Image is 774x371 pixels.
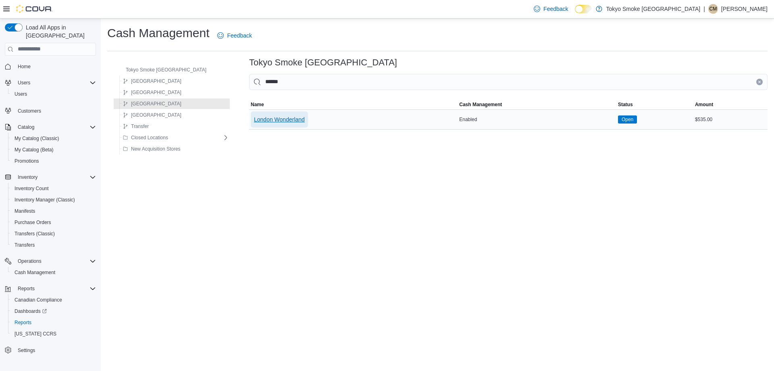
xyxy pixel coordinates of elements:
[8,205,99,217] button: Manifests
[131,78,181,84] span: [GEOGRAPHIC_DATA]
[8,228,99,239] button: Transfers (Classic)
[11,184,52,193] a: Inventory Count
[120,76,185,86] button: [GEOGRAPHIC_DATA]
[2,344,99,356] button: Settings
[575,5,592,13] input: Dark Mode
[18,124,34,130] span: Catalog
[15,122,96,132] span: Catalog
[11,156,42,166] a: Promotions
[2,105,99,116] button: Customers
[8,217,99,228] button: Purchase Orders
[15,78,96,88] span: Users
[721,4,768,14] p: [PERSON_NAME]
[15,105,96,115] span: Customers
[16,5,52,13] img: Cova
[531,1,571,17] a: Feedback
[15,147,54,153] span: My Catalog (Beta)
[11,145,96,155] span: My Catalog (Beta)
[11,229,96,239] span: Transfers (Classic)
[18,258,42,264] span: Operations
[11,134,62,143] a: My Catalog (Classic)
[131,112,181,118] span: [GEOGRAPHIC_DATA]
[23,23,96,40] span: Load All Apps in [GEOGRAPHIC_DATA]
[254,115,305,124] span: London Wonderland
[8,317,99,328] button: Reports
[459,101,502,108] span: Cash Management
[11,206,96,216] span: Manifests
[15,62,34,71] a: Home
[15,256,45,266] button: Operations
[251,111,308,128] button: London Wonderland
[8,239,99,251] button: Transfers
[8,306,99,317] a: Dashboards
[709,4,717,14] span: CM
[2,172,99,183] button: Inventory
[8,194,99,205] button: Inventory Manager (Classic)
[11,218,54,227] a: Purchase Orders
[15,219,51,226] span: Purchase Orders
[18,174,37,180] span: Inventory
[120,88,185,97] button: [GEOGRAPHIC_DATA]
[2,61,99,72] button: Home
[11,318,96,327] span: Reports
[249,74,768,90] input: This is a search bar. As you type, the results lower in the page will automatically filter.
[131,123,149,130] span: Transfer
[120,144,184,154] button: New Acquisition Stores
[575,13,575,14] span: Dark Mode
[8,88,99,100] button: Users
[8,267,99,278] button: Cash Management
[622,116,633,123] span: Open
[18,285,35,292] span: Reports
[11,195,96,205] span: Inventory Manager (Classic)
[11,195,78,205] a: Inventory Manager (Classic)
[120,110,185,120] button: [GEOGRAPHIC_DATA]
[458,100,616,109] button: Cash Management
[11,145,57,155] a: My Catalog (Beta)
[131,89,181,96] span: [GEOGRAPHIC_DATA]
[703,4,705,14] p: |
[11,184,96,193] span: Inventory Count
[15,172,96,182] span: Inventory
[543,5,568,13] span: Feedback
[8,183,99,194] button: Inventory Count
[18,63,31,70] span: Home
[251,101,264,108] span: Name
[618,115,637,124] span: Open
[11,329,96,339] span: Washington CCRS
[15,106,44,116] a: Customers
[756,79,763,85] button: Clear input
[15,242,35,248] span: Transfers
[8,328,99,340] button: [US_STATE] CCRS
[8,133,99,144] button: My Catalog (Classic)
[15,269,55,276] span: Cash Management
[15,61,96,71] span: Home
[693,115,768,124] div: $535.00
[15,122,37,132] button: Catalog
[8,144,99,155] button: My Catalog (Beta)
[2,256,99,267] button: Operations
[120,122,152,131] button: Transfer
[616,100,693,109] button: Status
[708,4,718,14] div: Chris MacPhail
[11,268,96,277] span: Cash Management
[11,329,60,339] a: [US_STATE] CCRS
[15,319,31,326] span: Reports
[11,295,65,305] a: Canadian Compliance
[120,99,185,109] button: [GEOGRAPHIC_DATA]
[15,256,96,266] span: Operations
[249,58,397,67] h3: Tokyo Smoke [GEOGRAPHIC_DATA]
[11,240,38,250] a: Transfers
[11,134,96,143] span: My Catalog (Classic)
[2,77,99,88] button: Users
[131,146,181,152] span: New Acquisition Stores
[15,346,38,355] a: Settings
[2,122,99,133] button: Catalog
[249,100,458,109] button: Name
[15,297,62,303] span: Canadian Compliance
[131,101,181,107] span: [GEOGRAPHIC_DATA]
[15,197,75,203] span: Inventory Manager (Classic)
[15,185,49,192] span: Inventory Count
[227,31,252,40] span: Feedback
[693,100,768,109] button: Amount
[458,115,616,124] div: Enabled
